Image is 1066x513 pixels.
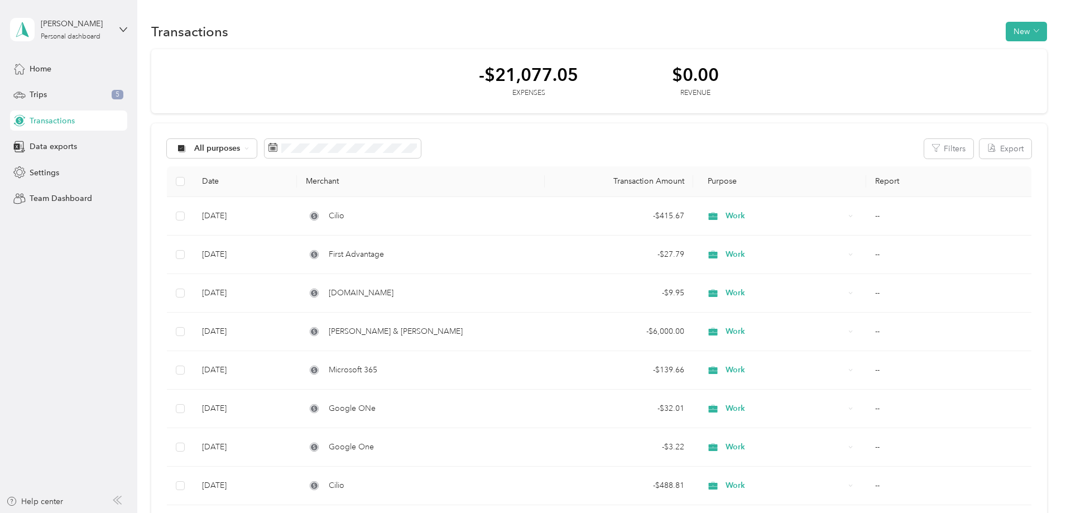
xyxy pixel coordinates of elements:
[554,210,684,222] div: - $415.67
[193,166,297,197] th: Date
[41,33,100,40] div: Personal dashboard
[726,402,844,415] span: Work
[554,248,684,261] div: - $27.79
[479,65,578,84] div: -$21,077.05
[545,166,693,197] th: Transaction Amount
[329,480,344,492] span: Cilio
[329,364,377,376] span: Microsoft 365
[193,236,297,274] td: [DATE]
[329,441,374,453] span: Google One
[193,351,297,390] td: [DATE]
[672,88,719,98] div: Revenue
[554,325,684,338] div: - $6,000.00
[726,480,844,492] span: Work
[329,287,393,299] span: [DOMAIN_NAME]
[297,166,544,197] th: Merchant
[479,88,578,98] div: Expenses
[30,89,47,100] span: Trips
[30,63,51,75] span: Home
[30,141,77,152] span: Data exports
[726,248,844,261] span: Work
[193,197,297,236] td: [DATE]
[726,210,844,222] span: Work
[866,467,1031,505] td: --
[554,402,684,415] div: - $32.01
[866,236,1031,274] td: --
[726,441,844,453] span: Work
[726,364,844,376] span: Work
[979,139,1031,159] button: Export
[866,351,1031,390] td: --
[193,390,297,428] td: [DATE]
[866,313,1031,351] td: --
[30,193,92,204] span: Team Dashboard
[866,274,1031,313] td: --
[30,167,59,179] span: Settings
[554,441,684,453] div: - $3.22
[672,65,719,84] div: $0.00
[702,176,737,186] span: Purpose
[1003,450,1066,513] iframe: Everlance-gr Chat Button Frame
[6,496,63,507] button: Help center
[554,364,684,376] div: - $139.66
[1006,22,1047,41] button: New
[726,325,844,338] span: Work
[329,248,384,261] span: First Advantage
[329,325,463,338] span: [PERSON_NAME] & [PERSON_NAME]
[554,480,684,492] div: - $488.81
[193,428,297,467] td: [DATE]
[924,139,973,159] button: Filters
[866,390,1031,428] td: --
[193,467,297,505] td: [DATE]
[193,274,297,313] td: [DATE]
[193,313,297,351] td: [DATE]
[726,287,844,299] span: Work
[194,145,241,152] span: All purposes
[329,402,376,415] span: Google ONe
[329,210,344,222] span: Cilio
[151,26,228,37] h1: Transactions
[554,287,684,299] div: - $9.95
[30,115,75,127] span: Transactions
[866,166,1031,197] th: Report
[866,197,1031,236] td: --
[112,90,123,100] span: 5
[866,428,1031,467] td: --
[41,18,111,30] div: [PERSON_NAME]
